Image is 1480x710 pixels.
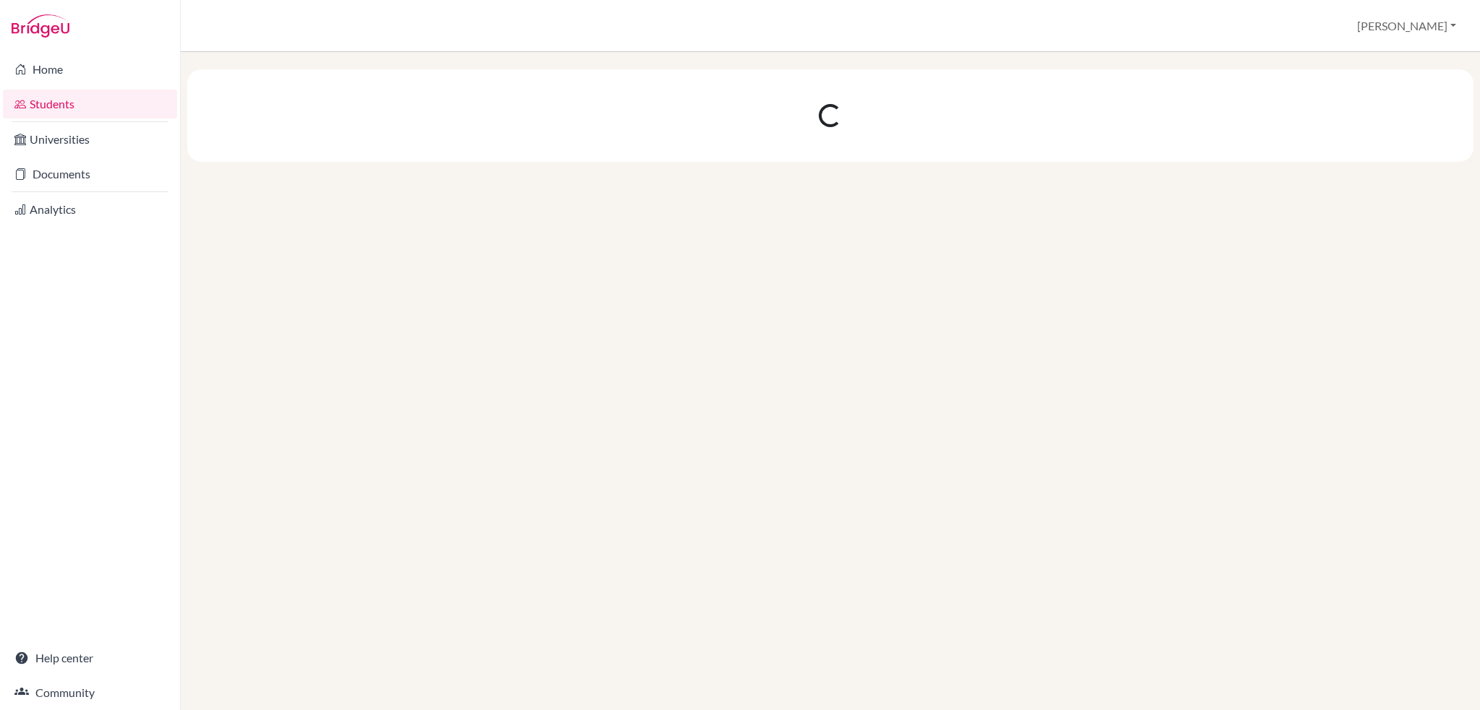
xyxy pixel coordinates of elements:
a: Home [3,55,177,84]
img: Bridge-U [12,14,69,38]
a: Universities [3,125,177,154]
a: Help center [3,644,177,672]
a: Students [3,90,177,118]
a: Documents [3,160,177,189]
a: Community [3,678,177,707]
button: [PERSON_NAME] [1351,12,1463,40]
a: Analytics [3,195,177,224]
